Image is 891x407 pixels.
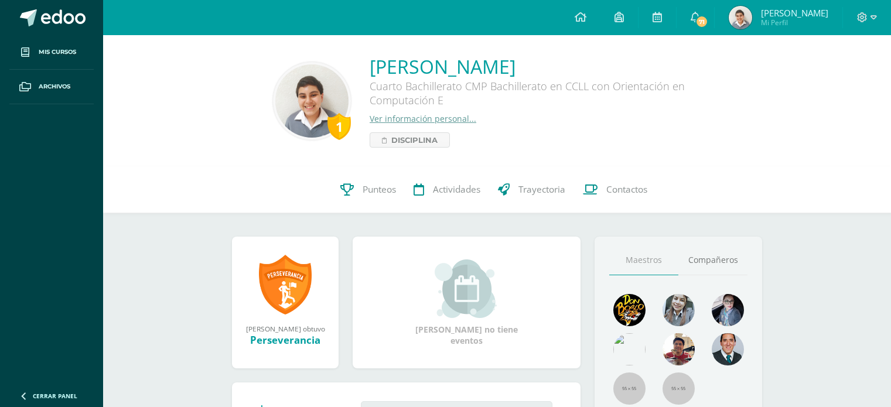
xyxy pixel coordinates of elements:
img: 11152eb22ca3048aebc25a5ecf6973a7.png [663,333,695,365]
a: Trayectoria [489,166,574,213]
img: 55x55 [663,372,695,405]
a: Compañeros [678,245,747,275]
img: b199e7968608c66cfc586761369a6d6b.png [729,6,752,29]
div: Perseverancia [244,333,327,347]
span: Mi Perfil [761,18,828,28]
span: Cerrar panel [33,392,77,400]
a: Maestros [609,245,678,275]
a: [PERSON_NAME] [370,54,721,79]
img: d46d8bd4d630996bd9b4accd38ed0a88.png [275,64,349,138]
span: Punteos [363,183,396,196]
span: [PERSON_NAME] [761,7,828,19]
div: 1 [327,113,351,140]
img: 29fc2a48271e3f3676cb2cb292ff2552.png [613,294,646,326]
span: Archivos [39,82,70,91]
img: eec80b72a0218df6e1b0c014193c2b59.png [712,333,744,365]
span: Disciplina [391,133,438,147]
a: Ver información personal... [370,113,476,124]
a: Mis cursos [9,35,94,70]
a: Actividades [405,166,489,213]
img: b8baad08a0802a54ee139394226d2cf3.png [712,294,744,326]
a: Punteos [332,166,405,213]
span: 71 [695,15,708,28]
a: Disciplina [370,132,450,148]
a: Archivos [9,70,94,104]
img: event_small.png [435,259,499,318]
div: Cuarto Bachillerato CMP Bachillerato en CCLL con Orientación en Computación E [370,79,721,113]
span: Actividades [433,183,480,196]
img: 45bd7986b8947ad7e5894cbc9b781108.png [663,294,695,326]
span: Trayectoria [518,183,565,196]
div: [PERSON_NAME] no tiene eventos [408,259,525,346]
img: c25c8a4a46aeab7e345bf0f34826bacf.png [613,333,646,365]
div: [PERSON_NAME] obtuvo [244,324,327,333]
img: 55x55 [613,372,646,405]
span: Mis cursos [39,47,76,57]
span: Contactos [606,183,647,196]
a: Contactos [574,166,656,213]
